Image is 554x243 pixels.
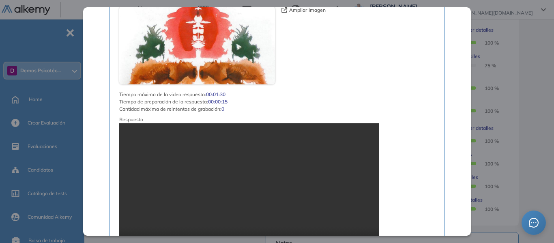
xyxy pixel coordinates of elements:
[221,105,224,113] span: 0
[529,218,539,228] span: message
[119,116,403,123] span: Respuesta
[206,91,225,98] span: 00:01:30
[119,6,275,84] img: b15fef01-21a1-4aa4-9634-00536fb13381
[119,105,221,113] span: Cantidad máxima de reintentos de grabación :
[119,91,206,98] span: Tiempo máximo de la video respuesta :
[208,98,228,105] span: 00:00:15
[281,6,326,14] button: Ampliar imagen
[119,98,208,105] span: Tiempo de preparación de la respuesta :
